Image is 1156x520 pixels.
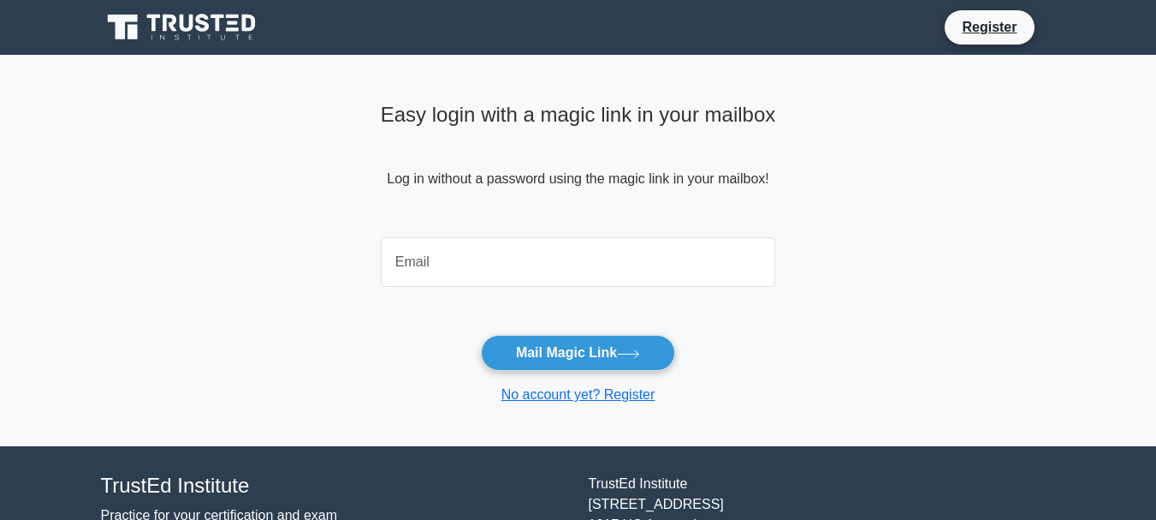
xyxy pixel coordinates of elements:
h4: TrustEd Institute [101,474,568,499]
div: Log in without a password using the magic link in your mailbox! [381,96,776,230]
h4: Easy login with a magic link in your mailbox [381,103,776,128]
a: Register [951,16,1027,38]
a: No account yet? Register [501,387,655,402]
button: Mail Magic Link [481,335,675,371]
input: Email [381,237,776,287]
